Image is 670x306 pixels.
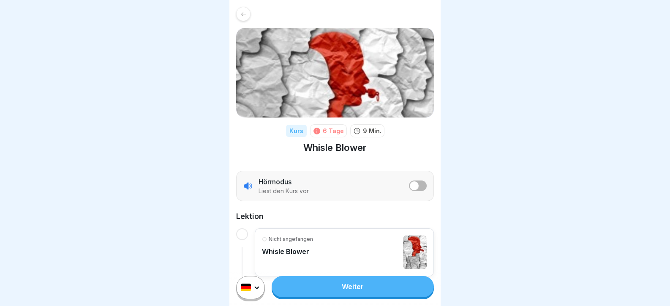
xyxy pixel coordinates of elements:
div: 6 Tage [323,126,344,135]
img: de.svg [241,284,251,292]
a: Weiter [272,276,434,297]
button: listener mode [409,180,427,191]
div: Kurs [286,125,307,137]
h2: Lektion [236,211,434,221]
p: Liest den Kurs vor [259,187,309,195]
img: gd9uw0atw53b9h1p49wfz22d.png [403,235,427,269]
p: Hörmodus [259,177,291,186]
p: Whisle Blower [262,247,313,256]
a: Nicht angefangenWhisle Blower [262,235,427,269]
img: pmrbgy5h9teq70d1obsak43d.png [236,28,434,117]
h1: Whisle Blower [303,142,367,154]
p: 9 Min. [363,126,381,135]
p: Nicht angefangen [269,235,313,243]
